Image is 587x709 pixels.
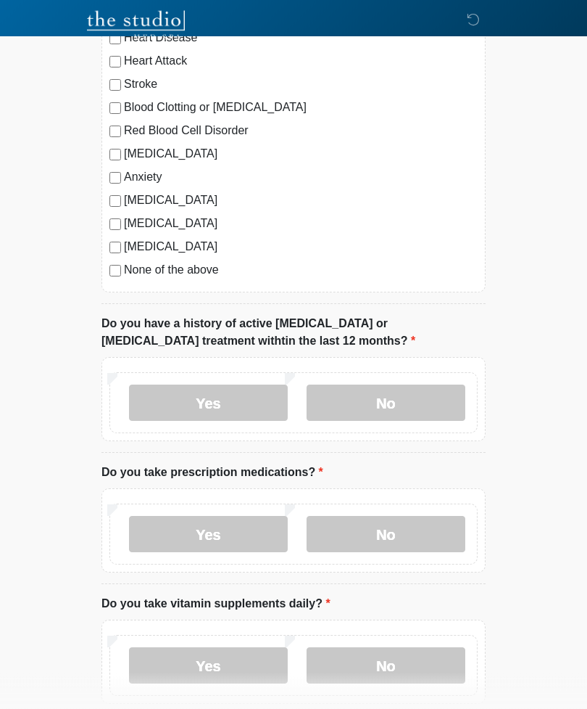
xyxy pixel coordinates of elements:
label: Heart Attack [124,53,478,70]
input: Anxiety [109,173,121,184]
input: Heart Attack [109,57,121,68]
label: Yes [129,517,288,553]
img: The Studio Med Spa Logo [87,11,185,40]
label: Stroke [124,76,478,94]
label: Do you take prescription medications? [101,464,323,482]
label: [MEDICAL_DATA] [124,146,478,163]
input: [MEDICAL_DATA] [109,149,121,161]
label: [MEDICAL_DATA] [124,239,478,256]
label: Blood Clotting or [MEDICAL_DATA] [124,99,478,117]
input: None of the above [109,266,121,277]
input: Stroke [109,80,121,91]
label: Yes [129,648,288,684]
label: No [307,385,465,422]
input: Blood Clotting or [MEDICAL_DATA] [109,103,121,115]
label: [MEDICAL_DATA] [124,192,478,210]
input: [MEDICAL_DATA] [109,196,121,208]
label: Yes [129,385,288,422]
label: Anxiety [124,169,478,187]
input: [MEDICAL_DATA] [109,242,121,254]
label: Do you have a history of active [MEDICAL_DATA] or [MEDICAL_DATA] treatment withtin the last 12 mo... [101,316,486,351]
label: No [307,517,465,553]
label: No [307,648,465,684]
input: Red Blood Cell Disorder [109,126,121,138]
label: None of the above [124,262,478,279]
label: [MEDICAL_DATA] [124,216,478,233]
label: Do you take vitamin supplements daily? [101,596,330,613]
label: Red Blood Cell Disorder [124,123,478,140]
input: [MEDICAL_DATA] [109,219,121,231]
